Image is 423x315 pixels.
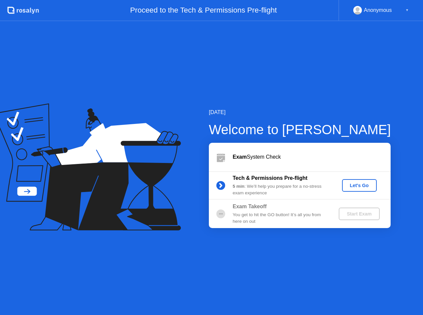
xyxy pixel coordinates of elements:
[405,6,409,15] div: ▼
[233,175,307,181] b: Tech & Permissions Pre-flight
[209,120,391,139] div: Welcome to [PERSON_NAME]
[233,212,328,225] div: You get to hit the GO button! It’s all you from here on out
[345,183,374,188] div: Let's Go
[233,204,267,209] b: Exam Takeoff
[233,154,247,160] b: Exam
[341,211,377,217] div: Start Exam
[233,184,245,189] b: 5 min
[209,108,391,116] div: [DATE]
[339,208,379,220] button: Start Exam
[233,153,391,161] div: System Check
[233,183,328,197] div: : We’ll help you prepare for a no-stress exam experience
[364,6,392,15] div: Anonymous
[342,179,377,192] button: Let's Go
